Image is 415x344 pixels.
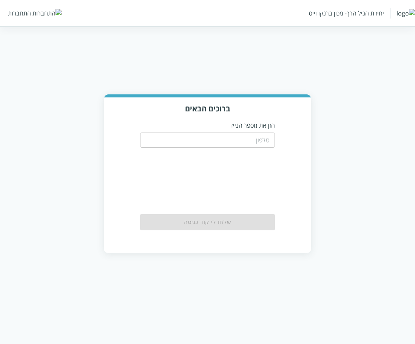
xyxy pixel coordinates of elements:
input: טלפון [140,133,275,148]
p: הזן את מספר הנייד [140,121,275,130]
h3: ברוכים הבאים [110,103,305,114]
img: התחברות [32,9,62,17]
div: יחידת הגיל הרך- מכון ברנקו וייס [309,9,384,17]
img: logo [396,9,415,17]
div: התחברות [8,9,31,17]
iframe: reCAPTCHA [213,152,275,207]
